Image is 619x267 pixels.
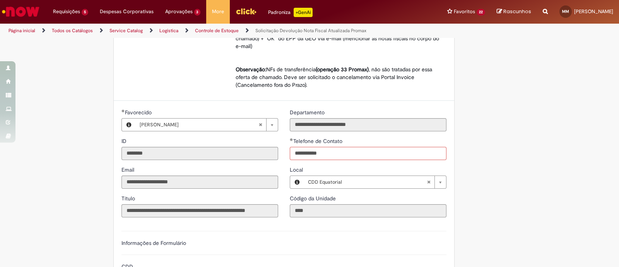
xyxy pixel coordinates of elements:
span: Somente leitura - ID [121,138,128,145]
span: 22 [477,9,485,16]
label: Somente leitura - Título [121,195,137,202]
span: Requisições [53,8,80,16]
span: Aprovações [165,8,193,16]
a: CDD EquatorialLimpar campo Local [304,176,446,188]
input: Email [121,176,278,189]
div: Padroniza [268,8,313,17]
span: 5 [82,9,88,16]
img: click_logo_yellow_360x200.png [236,5,256,17]
input: Código da Unidade [290,204,446,217]
ul: Trilhas de página [6,24,407,38]
label: Somente leitura - Email [121,166,136,174]
a: Service Catalog [109,28,143,34]
span: Necessários - Favorecido [125,109,153,116]
span: Somente leitura - Departamento [290,109,326,116]
label: Somente leitura - Código da Unidade [290,195,337,202]
abbr: Limpar campo Favorecido [255,119,266,131]
a: Rascunhos [497,8,531,16]
span: Obrigatório Preenchido [121,109,125,112]
span: Despesas Corporativas [100,8,154,16]
input: Telefone de Contato [290,147,446,160]
span: [PERSON_NAME] [574,8,613,15]
span: Somente leitura - Título [121,195,137,202]
button: Favorecido, Visualizar este registro Matheus Lobo Matos [122,119,136,131]
span: Somente leitura - Código da Unidade [290,195,337,202]
label: Somente leitura - Departamento [290,109,326,116]
span: Favoritos [454,8,475,16]
a: Todos os Catálogos [52,28,93,34]
span: MM [562,9,569,14]
label: Informações de Formulário [121,239,186,246]
strong: (operação 33 Promax) [316,66,369,73]
a: Solicitação Devolução Nota Fiscal Atualizada Promax [255,28,366,34]
img: ServiceNow [1,4,41,19]
input: Título [121,204,278,217]
label: Somente leitura - ID [121,137,128,145]
strong: Observação: [236,66,266,73]
span: Obrigatório Preenchido [290,138,293,141]
p: NFs de transferência , não são tratadas por essa oferta de chamado. Deve ser solicitado o cancela... [236,65,441,89]
abbr: Limpar campo Local [423,176,434,188]
span: 3 [194,9,201,16]
span: CDD Equatorial [308,176,427,188]
button: Local, Visualizar este registro CDD Equatorial [290,176,304,188]
a: Controle de Estoque [195,28,239,34]
a: Página inicial [9,28,35,34]
span: Telefone de Contato [293,138,344,145]
a: [PERSON_NAME]Limpar campo Favorecido [136,119,278,131]
a: Logistica [159,28,178,34]
input: ID [121,147,278,160]
span: Rascunhos [503,8,531,15]
span: Local [290,166,304,173]
span: [PERSON_NAME] [140,119,258,131]
span: More [212,8,224,16]
p: +GenAi [294,8,313,17]
p: : Template padrão (anexo do chamado) + “OK” do EPP da GEO via e-mail (mencionar as notas fiscais ... [236,27,441,50]
input: Departamento [290,118,446,131]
